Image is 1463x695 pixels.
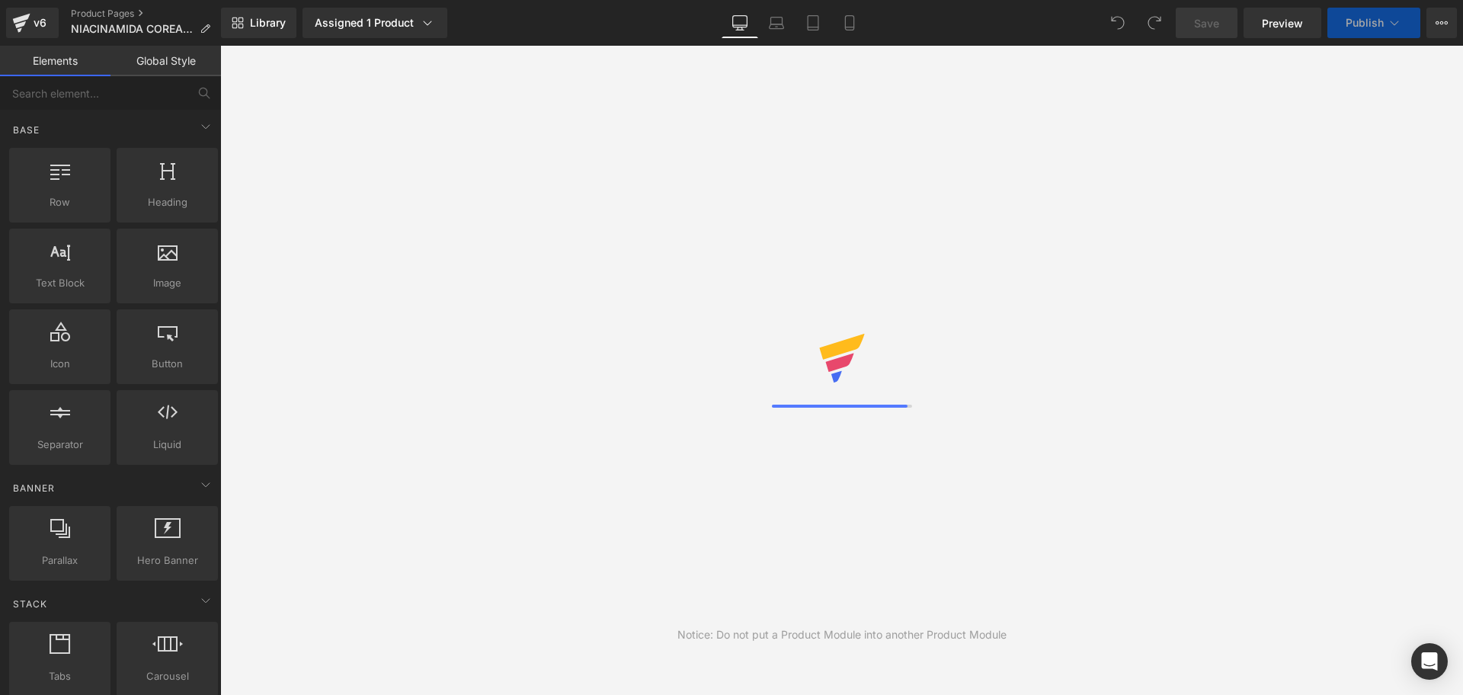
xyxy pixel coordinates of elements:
a: Desktop [722,8,758,38]
a: Preview [1244,8,1321,38]
button: Publish [1327,8,1420,38]
span: Button [121,356,213,372]
span: Stack [11,597,49,611]
div: Assigned 1 Product [315,15,435,30]
span: Heading [121,194,213,210]
span: Hero Banner [121,552,213,568]
button: More [1426,8,1457,38]
a: New Library [221,8,296,38]
span: Library [250,16,286,30]
span: NIACINAMIDA COREANO [71,23,194,35]
span: Publish [1346,17,1384,29]
div: Notice: Do not put a Product Module into another Product Module [677,626,1007,643]
button: Undo [1103,8,1133,38]
a: Product Pages [71,8,222,20]
span: Base [11,123,41,137]
a: Laptop [758,8,795,38]
span: Carousel [121,668,213,684]
a: Mobile [831,8,868,38]
div: v6 [30,13,50,33]
span: Text Block [14,275,106,291]
button: Redo [1139,8,1170,38]
span: Separator [14,437,106,453]
span: Banner [11,481,56,495]
span: Save [1194,15,1219,31]
span: Icon [14,356,106,372]
a: Tablet [795,8,831,38]
span: Row [14,194,106,210]
span: Parallax [14,552,106,568]
span: Preview [1262,15,1303,31]
span: Image [121,275,213,291]
span: Tabs [14,668,106,684]
a: Global Style [110,46,221,76]
div: Open Intercom Messenger [1411,643,1448,680]
a: v6 [6,8,59,38]
span: Liquid [121,437,213,453]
